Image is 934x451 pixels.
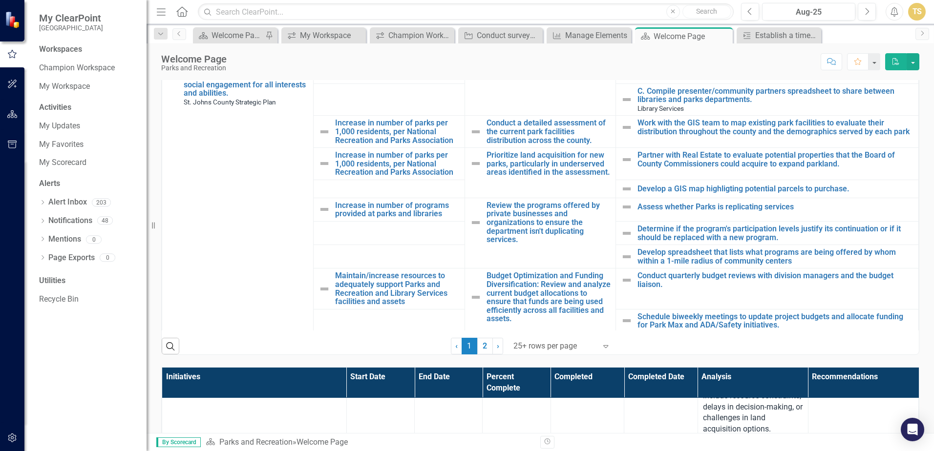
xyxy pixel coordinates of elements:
[654,30,730,42] div: Welcome Page
[4,10,22,28] img: ClearPoint Strategy
[487,119,611,144] a: Conduct a detailed assessment of the current park facilities distribution across the county.
[48,215,92,226] a: Notifications
[39,12,103,24] span: My ClearPoint
[487,201,611,244] a: Review the programs offered by private businesses and organizations to ensure the department isn'...
[39,81,137,92] a: My Workspace
[388,29,452,41] div: Champion Workspace
[637,151,913,168] a: Partner with Real Estate to evaluate potential properties that the Board of County Commissioners ...
[335,201,460,218] a: Increase in number of programs provided at parks and libraries
[621,315,633,327] img: Not Defined
[318,283,330,295] img: Not Defined
[637,119,913,136] a: Work with the GIS team to map existing park facilities to evaluate their distribution throughout ...
[48,234,81,245] a: Mentions
[762,3,855,20] button: Aug-25
[465,116,616,148] td: Double-Click to Edit Right Click for Context Menu
[637,87,913,104] a: C. Compile presenter/community partners spreadsheet to share between libraries and parks departme...
[621,201,633,213] img: Not Defined
[637,184,913,193] a: Develop a GIS map highligting potential parcels to purchase.
[97,217,113,225] div: 48
[39,275,137,287] div: Utilities
[465,148,616,198] td: Double-Click to Edit Right Click for Context Menu
[318,204,330,215] img: Not Defined
[462,338,477,354] span: 1
[335,271,460,306] a: Maintain/increase resources to adequately support Parks and Recreation and Library Services facil...
[477,29,540,41] div: Conduct surveys to gather feedback on the types of programs residents want to see in their parks.
[156,437,201,447] span: By Scorecard
[696,7,717,15] span: Search
[901,418,924,441] div: Open Intercom Messenger
[637,271,913,288] a: Conduct quarterly budget reviews with division managers and the budget liaison.
[621,274,633,286] img: Not Defined
[616,198,919,221] td: Double-Click to Edit Right Click for Context Menu
[284,29,363,41] a: My Workspace
[219,437,293,447] a: Parks and Recreation
[461,29,540,41] a: Conduct surveys to gather feedback on the types of programs residents want to see in their parks.
[470,217,482,228] img: Not Defined
[616,116,919,148] td: Double-Click to Edit Right Click for Context Menu
[637,312,913,329] a: Schedule biweekly meetings to update project budgets and allocate funding for Park Max and ADA/Sa...
[616,180,919,198] td: Double-Click to Edit Right Click for Context Menu
[549,29,629,41] a: Manage Elements
[86,235,102,244] div: 0
[39,121,137,132] a: My Updates
[477,338,493,354] a: 2
[297,437,348,447] div: Welcome Page
[470,126,482,138] img: Not Defined
[313,198,465,221] td: Double-Click to Edit Right Click for Context Menu
[206,437,533,448] div: »
[621,183,633,195] img: Not Defined
[455,341,458,350] span: ‹
[621,122,633,133] img: Not Defined
[161,54,227,64] div: Welcome Page
[682,5,731,19] button: Search
[161,64,227,72] div: Parks and Recreation
[313,148,465,180] td: Double-Click to Edit Right Click for Context Menu
[908,3,926,20] button: TS
[487,151,611,177] a: Prioritize land acquisition for new parks, particularly in underserved areas identified in the as...
[313,268,465,309] td: Double-Click to Edit Right Click for Context Menu
[198,3,734,20] input: Search ClearPoint...
[39,139,137,150] a: My Favorites
[313,116,465,148] td: Double-Click to Edit Right Click for Context Menu
[100,254,115,262] div: 0
[637,225,913,242] a: Determine if the program's participation levels justify its continuation or if it should be repla...
[616,309,919,332] td: Double-Click to Edit Right Click for Context Menu
[616,148,919,180] td: Double-Click to Edit Right Click for Context Menu
[300,29,363,41] div: My Workspace
[39,294,137,305] a: Recycle Bin
[621,154,633,165] img: Not Defined
[39,157,137,168] a: My Scorecard
[465,268,616,333] td: Double-Click to Edit Right Click for Context Menu
[739,29,819,41] a: Establish a timeline and initiate a media campaign.
[470,291,482,303] img: Not Defined
[212,29,263,41] div: Welcome Page
[48,197,87,208] a: Alert Inbox
[195,29,263,41] a: Welcome Page
[335,151,460,177] a: Increase in number of parks per 1,000 residents, per National Recreation and Parks Association
[616,268,919,309] td: Double-Click to Edit Right Click for Context Menu
[637,248,913,265] a: Develop spreadsheet that lists what programs are being offered by whom within a 1-mile radius of ...
[465,198,616,268] td: Double-Click to Edit Right Click for Context Menu
[621,251,633,263] img: Not Defined
[318,126,330,138] img: Not Defined
[39,102,137,113] div: Activities
[92,198,111,206] div: 203
[637,104,684,112] span: Library Services
[621,94,633,105] img: Not Defined
[755,29,819,41] div: Establish a timeline and initiate a media campaign.
[372,29,452,41] a: Champion Workspace
[39,24,103,32] small: [GEOGRAPHIC_DATA]
[335,119,460,144] a: Increase in number of parks per 1,000 residents, per National Recreation and Parks Association
[487,271,611,323] a: Budget Optimization and Funding Diversification: Review and analyze current budget allocations to...
[470,158,482,169] img: Not Defined
[616,245,919,268] td: Double-Click to Edit Right Click for Context Menu
[765,6,852,18] div: Aug-25
[184,98,276,106] span: St. Johns County Strategic Plan
[39,44,82,55] div: Workspaces
[318,158,330,169] img: Not Defined
[497,341,499,350] span: ›
[48,252,95,264] a: Page Exports
[39,178,137,189] div: Alerts
[565,29,629,41] div: Manage Elements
